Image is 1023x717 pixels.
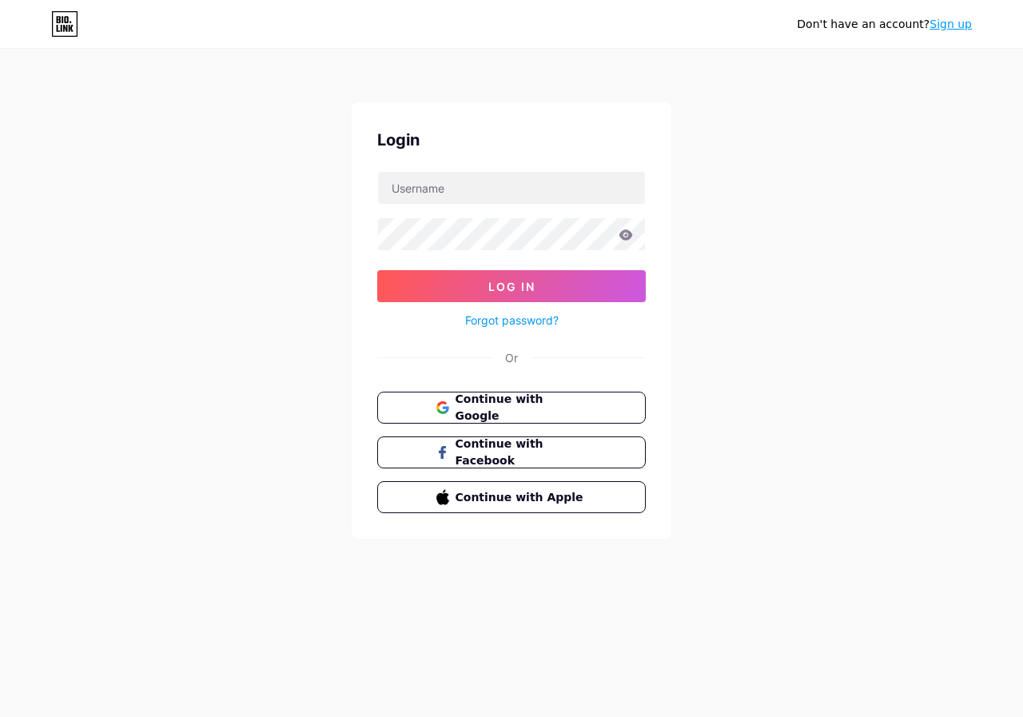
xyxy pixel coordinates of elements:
[377,392,646,424] button: Continue with Google
[378,172,645,204] input: Username
[797,16,972,33] div: Don't have an account?
[456,436,587,469] span: Continue with Facebook
[505,349,518,366] div: Or
[929,18,972,30] a: Sign up
[377,270,646,302] button: Log In
[488,280,535,293] span: Log In
[456,489,587,506] span: Continue with Apple
[465,312,559,329] a: Forgot password?
[377,436,646,468] button: Continue with Facebook
[377,481,646,513] button: Continue with Apple
[456,391,587,424] span: Continue with Google
[377,128,646,152] div: Login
